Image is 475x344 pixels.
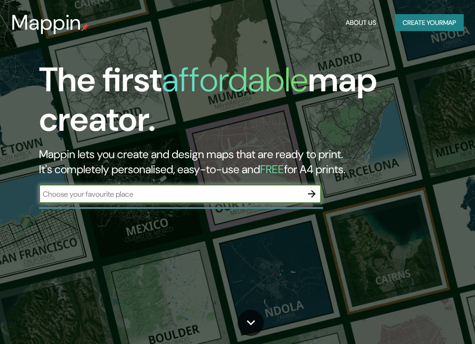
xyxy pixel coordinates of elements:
h1: affordable [162,58,308,102]
button: Create yourmap [395,14,464,32]
h3: Mappin [11,10,81,35]
button: About Us [342,14,380,32]
h1: The first map creator. [39,60,419,147]
h5: FREE [260,162,284,176]
h2: Mappin lets you create and design maps that are ready to print. It's completely personalised, eas... [39,147,419,177]
img: mappin-pin [81,24,89,31]
input: Choose your favourite place [39,189,302,200]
